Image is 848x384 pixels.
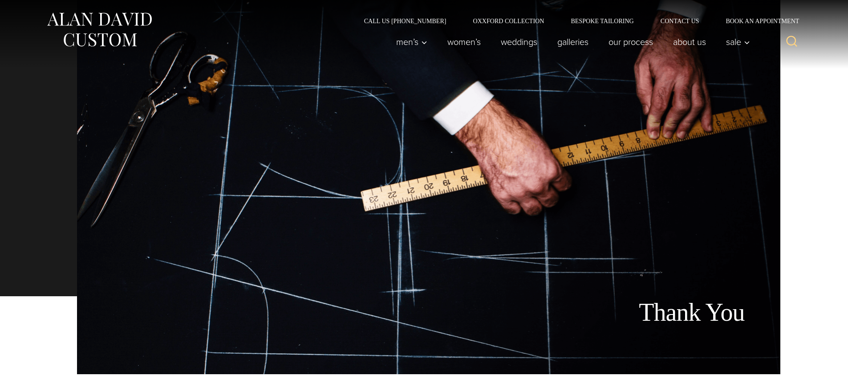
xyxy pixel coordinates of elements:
[459,18,557,24] a: Oxxford Collection
[351,18,460,24] a: Call Us [PHONE_NUMBER]
[598,33,663,51] a: Our Process
[557,18,647,24] a: Bespoke Tailoring
[46,10,153,49] img: Alan David Custom
[726,37,750,46] span: Sale
[386,33,755,51] nav: Primary Navigation
[437,33,491,51] a: Women’s
[781,31,803,53] button: View Search Form
[712,18,802,24] a: Book an Appointment
[547,33,598,51] a: Galleries
[396,37,427,46] span: Men’s
[647,18,713,24] a: Contact Us
[547,298,745,327] h1: Thank You
[491,33,547,51] a: weddings
[663,33,716,51] a: About Us
[351,18,803,24] nav: Secondary Navigation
